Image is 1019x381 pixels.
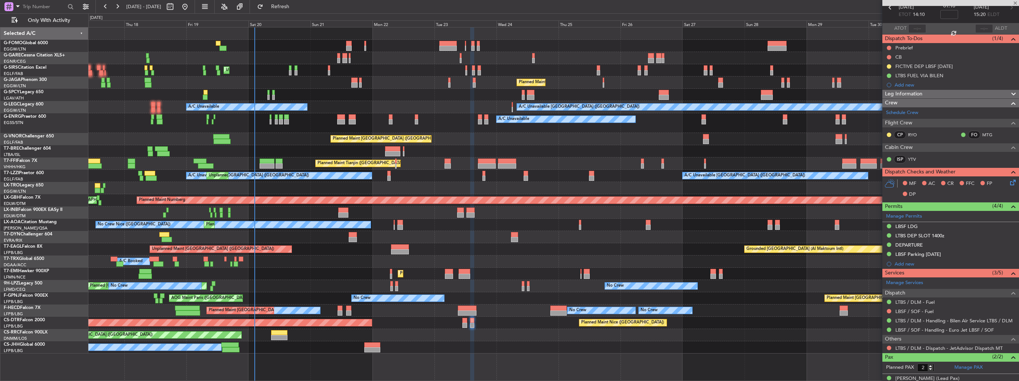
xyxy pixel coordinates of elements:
[152,244,274,255] div: Unplanned Maint [GEOGRAPHIC_DATA] ([GEOGRAPHIC_DATA])
[4,287,25,292] a: LFMD/CEQ
[4,323,23,329] a: LFPB/LBG
[4,244,22,249] span: T7-EAGL
[885,353,893,362] span: Pax
[4,195,40,200] a: LX-GBHFalcon 7X
[4,342,20,347] span: CS-JHH
[4,262,26,268] a: DGAA/ACC
[4,269,18,273] span: T7-EMI
[894,25,906,32] span: ATOT
[4,102,20,107] span: G-LEGC
[4,336,27,341] a: DNMM/LOS
[992,202,1003,210] span: (4/4)
[559,20,621,27] div: Thu 25
[4,293,20,298] span: F-GPNJ
[310,20,372,27] div: Sun 21
[4,318,45,322] a: CS-DTRFalcon 2000
[895,327,994,333] a: LBSF / SOF - Handling - Euro Jet LBSF / SOF
[90,280,195,292] div: Planned [GEOGRAPHIC_DATA] ([GEOGRAPHIC_DATA])
[894,155,906,163] div: ISP
[895,308,934,315] a: LBSF / SOF - Fuel
[885,335,901,343] span: Others
[4,53,65,58] a: G-GARECessna Citation XLS+
[4,201,26,206] a: EDLW/DTM
[895,45,913,51] div: Prebrief
[569,305,586,316] div: No Crew
[209,170,331,181] div: Unplanned Maint [GEOGRAPHIC_DATA] ([GEOGRAPHIC_DATA])
[885,289,905,297] span: Dispatch
[188,170,309,181] div: A/C Unavailable [GEOGRAPHIC_DATA] ([GEOGRAPHIC_DATA])
[4,59,26,64] a: EGNR/CEG
[4,41,48,45] a: G-FOMOGlobal 6000
[968,131,980,139] div: FO
[372,20,434,27] div: Mon 22
[4,250,23,255] a: LFPB/LBG
[111,280,128,292] div: No Crew
[4,134,54,139] a: G-VNORChallenger 650
[23,1,65,12] input: Trip Number
[4,41,23,45] span: G-FOMO
[895,317,1013,324] a: LTBS / DLM - Handling - Bilen Air Service LTBS / DLM
[4,83,26,89] a: EGGW/LTN
[4,140,23,145] a: EGLF/FAB
[895,223,918,229] div: LBSF LDG
[4,159,17,163] span: T7-FFI
[987,11,999,19] span: ELDT
[4,257,44,261] a: T7-TRXGlobal 6500
[4,78,47,82] a: G-JAGAPhenom 300
[4,120,23,126] a: EGSS/STN
[209,305,326,316] div: Planned Maint [GEOGRAPHIC_DATA] ([GEOGRAPHIC_DATA])
[895,63,953,69] div: FICTIVE DEP LBSF [DATE]
[885,168,955,176] span: Dispatch Checks and Weather
[62,20,124,27] div: Wed 17
[4,159,37,163] a: T7-FFIFalcon 7X
[885,143,913,152] span: Cabin Crew
[124,20,186,27] div: Thu 18
[885,269,904,277] span: Services
[4,53,21,58] span: G-GARE
[318,158,404,169] div: Planned Maint Tianjin ([GEOGRAPHIC_DATA])
[895,261,1015,267] div: Add new
[4,171,19,175] span: T7-LZZI
[4,183,20,188] span: LX-TRO
[434,20,497,27] div: Tue 23
[333,133,450,144] div: Planned Maint [GEOGRAPHIC_DATA] ([GEOGRAPHIC_DATA])
[4,293,48,298] a: F-GPNJFalcon 900EX
[895,82,1015,88] div: Add new
[4,152,20,157] a: LTBA/ISL
[254,1,298,13] button: Refresh
[885,35,922,43] span: Dispatch To-Dos
[641,305,658,316] div: No Crew
[4,108,26,113] a: EGGW/LTN
[885,119,912,127] span: Flight Crew
[171,293,249,304] div: AOG Maint Paris ([GEOGRAPHIC_DATA])
[4,318,20,322] span: CS-DTR
[974,11,986,19] span: 15:20
[126,3,161,10] span: [DATE] - [DATE]
[895,232,944,239] div: LTBS DEP SLOT 1400z
[139,195,185,206] div: Planned Maint Nurnberg
[4,220,21,224] span: LX-AOA
[4,90,20,94] span: G-SPCY
[4,306,40,310] a: F-HECDFalcon 7X
[4,232,20,237] span: T7-DYN
[265,4,296,9] span: Refresh
[869,20,931,27] div: Tue 30
[909,180,916,188] span: MF
[886,279,923,287] a: Manage Services
[90,15,102,21] div: [DATE]
[4,208,62,212] a: LX-INBFalcon 900EX EASy II
[894,131,906,139] div: CP
[684,170,805,181] div: A/C Unavailable [GEOGRAPHIC_DATA] ([GEOGRAPHIC_DATA])
[621,20,683,27] div: Fri 26
[4,281,19,286] span: 9H-LPZ
[992,35,1003,42] span: (1/4)
[4,257,19,261] span: T7-TRX
[954,364,983,371] a: Manage PAX
[895,72,943,79] div: LTBS FUEL VIA BILEN
[4,164,26,170] a: VHHH/HKG
[226,65,348,76] div: Unplanned Maint [GEOGRAPHIC_DATA] ([GEOGRAPHIC_DATA])
[908,131,925,138] a: RYO
[4,208,18,212] span: LX-INB
[992,269,1003,277] span: (3/5)
[745,20,807,27] div: Sun 28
